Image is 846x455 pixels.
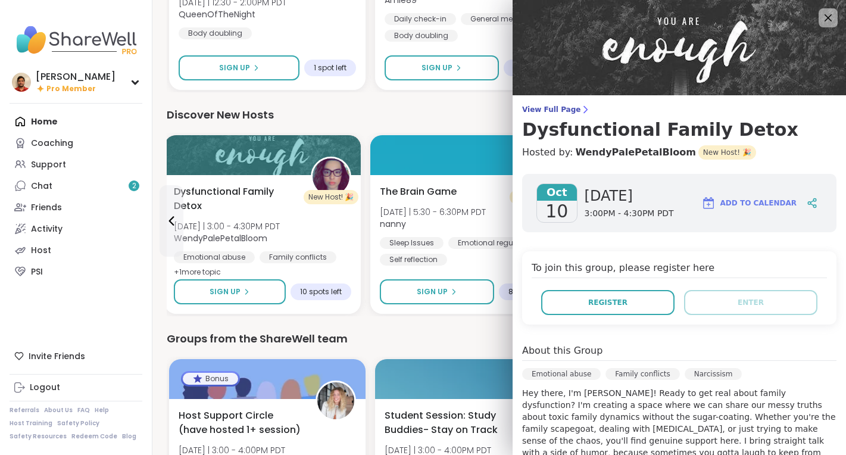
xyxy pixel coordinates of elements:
[179,8,255,20] b: QueenOfTheNight
[317,382,354,419] img: amyvaninetti
[10,432,67,441] a: Safety Resources
[31,223,63,235] div: Activity
[10,377,142,398] a: Logout
[417,286,448,297] span: Sign Up
[95,406,109,415] a: Help
[10,19,142,61] img: ShareWell Nav Logo
[179,27,252,39] div: Body doubling
[260,251,336,263] div: Family conflicts
[31,266,43,278] div: PSI
[385,409,508,437] span: Student Session: Study Buddies- Stay on Track
[122,432,136,441] a: Blog
[10,261,142,282] a: PSI
[545,201,568,222] span: 10
[510,190,564,204] div: New Host! 🎉
[422,63,452,73] span: Sign Up
[174,251,255,263] div: Emotional abuse
[698,145,756,160] span: New Host! 🎉
[304,190,358,204] div: New Host! 🎉
[179,409,302,437] span: Host Support Circle (have hosted 1+ session)
[537,184,577,201] span: Oct
[720,198,797,208] span: Add to Calendar
[605,368,679,380] div: Family conflicts
[36,70,115,83] div: [PERSON_NAME]
[167,107,832,123] div: Discover New Hosts
[738,297,764,308] span: Enter
[585,186,674,205] span: [DATE]
[314,63,346,73] span: 1 spot left
[132,181,136,191] span: 2
[380,185,457,199] span: The Brain Game
[10,218,142,239] a: Activity
[10,175,142,197] a: Chat2
[10,197,142,218] a: Friends
[179,55,299,80] button: Sign Up
[522,105,836,114] span: View Full Page
[210,286,241,297] span: Sign Up
[31,180,52,192] div: Chat
[461,13,561,25] div: General mental health
[12,73,31,92] img: Billy
[174,220,280,232] span: [DATE] | 3:00 - 4:30PM PDT
[532,261,827,278] h4: To join this group, please register here
[10,239,142,261] a: Host
[174,279,286,304] button: Sign Up
[701,196,716,210] img: ShareWell Logomark
[684,290,817,315] button: Enter
[522,145,836,160] h4: Hosted by:
[10,132,142,154] a: Coaching
[522,105,836,141] a: View Full PageDysfunctional Family Detox
[10,345,142,367] div: Invite Friends
[508,287,548,297] span: 8 spots left
[448,237,544,249] div: Emotional regulation
[380,279,494,304] button: Sign Up
[31,202,62,214] div: Friends
[575,145,695,160] a: WendyPalePetalBloom
[685,368,742,380] div: Narcissism
[522,119,836,141] h3: Dysfunctional Family Detox
[380,237,444,249] div: Sleep Issues
[313,158,349,195] img: WendyPalePetalBloom
[541,290,675,315] button: Register
[31,245,51,257] div: Host
[219,63,250,73] span: Sign Up
[77,406,90,415] a: FAQ
[385,13,456,25] div: Daily check-in
[10,406,39,415] a: Referrals
[71,432,117,441] a: Redeem Code
[588,297,628,308] span: Register
[174,232,267,244] b: WendyPalePetalBloom
[46,84,96,94] span: Pro Member
[380,218,406,230] b: nanny
[300,287,342,297] span: 10 spots left
[30,382,60,394] div: Logout
[44,406,73,415] a: About Us
[585,208,674,220] span: 3:00PM - 4:30PM PDT
[31,138,73,149] div: Coaching
[10,154,142,175] a: Support
[380,206,486,218] span: [DATE] | 5:30 - 6:30PM PDT
[10,419,52,428] a: Host Training
[522,344,602,358] h4: About this Group
[522,368,601,380] div: Emotional abuse
[385,30,458,42] div: Body doubling
[183,373,238,385] div: Bonus
[174,185,298,213] span: Dysfunctional Family Detox
[696,189,802,217] button: Add to Calendar
[380,254,447,266] div: Self reflection
[31,159,66,171] div: Support
[57,419,99,428] a: Safety Policy
[385,55,499,80] button: Sign Up
[167,331,832,347] div: Groups from the ShareWell team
